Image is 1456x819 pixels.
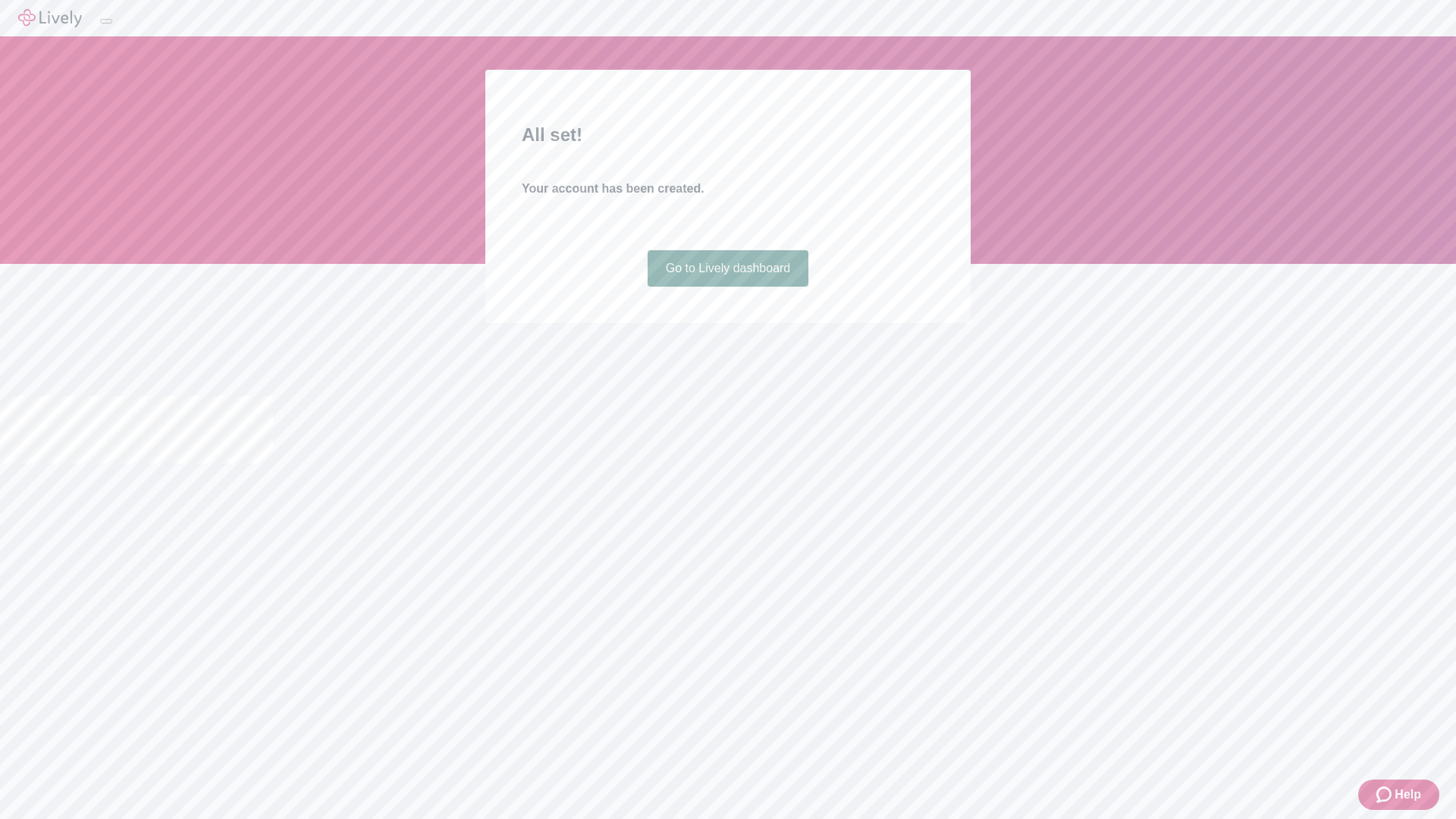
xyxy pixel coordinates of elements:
[1358,780,1439,810] button: Zendesk support iconHelp
[18,9,82,27] img: Lively
[1376,786,1395,804] svg: Zendesk support icon
[1395,786,1421,804] span: Help
[522,180,934,198] h4: Your account has been created.
[100,19,112,24] button: Log out
[522,121,934,149] h2: All set!
[648,250,809,287] a: Go to Lively dashboard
